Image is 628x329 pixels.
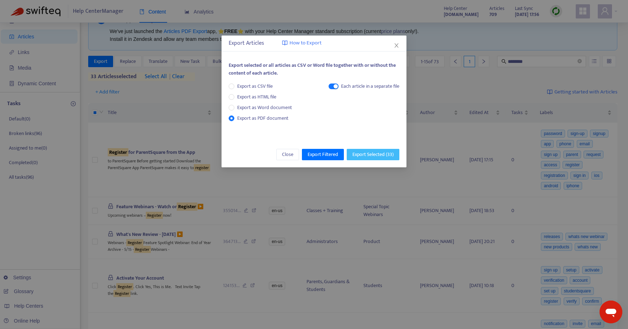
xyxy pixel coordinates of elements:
[289,39,321,47] span: How to Export
[393,42,400,49] button: Close
[282,40,288,46] img: image-link
[282,151,293,158] span: Close
[229,61,396,77] span: Export selected or all articles as CSV or Word file together with or without the content of each ...
[237,114,288,122] span: Export as PDF document
[234,93,279,101] span: Export as HTML file
[341,82,399,90] div: Each article in a separate file
[352,151,394,158] span: Export Selected ( 33 )
[394,43,399,48] span: close
[276,149,299,160] button: Close
[229,39,399,48] div: Export Articles
[308,151,338,158] span: Export Filtered
[282,39,321,47] a: How to Export
[302,149,344,160] button: Export Filtered
[234,104,295,112] span: Export as Word document
[347,149,399,160] button: Export Selected (33)
[600,301,622,323] iframe: Button to launch messaging window
[234,82,276,90] span: Export as CSV file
